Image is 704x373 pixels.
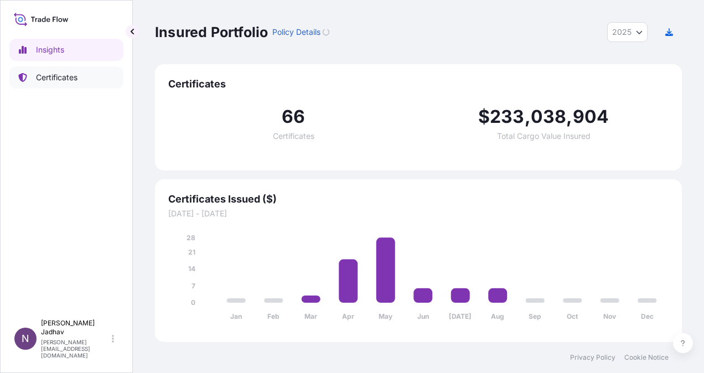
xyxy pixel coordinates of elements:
tspan: Dec [641,312,654,320]
tspan: Jun [417,312,429,320]
span: Total Cargo Value Insured [497,132,591,140]
p: [PERSON_NAME] Jadhav [41,319,110,336]
span: 233 [490,108,525,126]
span: 038 [531,108,567,126]
tspan: Nov [603,312,617,320]
tspan: 21 [188,248,195,256]
tspan: May [379,312,393,320]
p: Insured Portfolio [155,23,268,41]
span: , [566,108,572,126]
tspan: Mar [304,312,317,320]
a: Certificates [9,66,123,89]
span: Certificates [168,77,669,91]
button: Year Selector [607,22,648,42]
p: Certificates [36,72,77,83]
tspan: 14 [188,265,195,273]
tspan: [DATE] [449,312,472,320]
p: Policy Details [272,27,320,38]
span: [DATE] - [DATE] [168,208,669,219]
tspan: Sep [529,312,541,320]
span: $ [478,108,490,126]
span: , [525,108,531,126]
span: 904 [573,108,609,126]
tspan: 0 [191,298,195,307]
p: [PERSON_NAME][EMAIL_ADDRESS][DOMAIN_NAME] [41,339,110,359]
span: Certificates Issued ($) [168,193,669,206]
tspan: Aug [491,312,504,320]
span: 2025 [612,27,631,38]
p: Insights [36,44,64,55]
a: Insights [9,39,123,61]
tspan: 7 [191,282,195,290]
tspan: Feb [267,312,279,320]
tspan: Jan [230,312,242,320]
div: Loading [323,29,329,35]
tspan: 28 [187,234,195,242]
a: Privacy Policy [570,353,615,362]
tspan: Apr [342,312,354,320]
span: Certificates [273,132,314,140]
tspan: Oct [567,312,578,320]
span: 66 [282,108,305,126]
span: N [22,333,29,344]
button: Loading [323,23,329,41]
a: Cookie Notice [624,353,669,362]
